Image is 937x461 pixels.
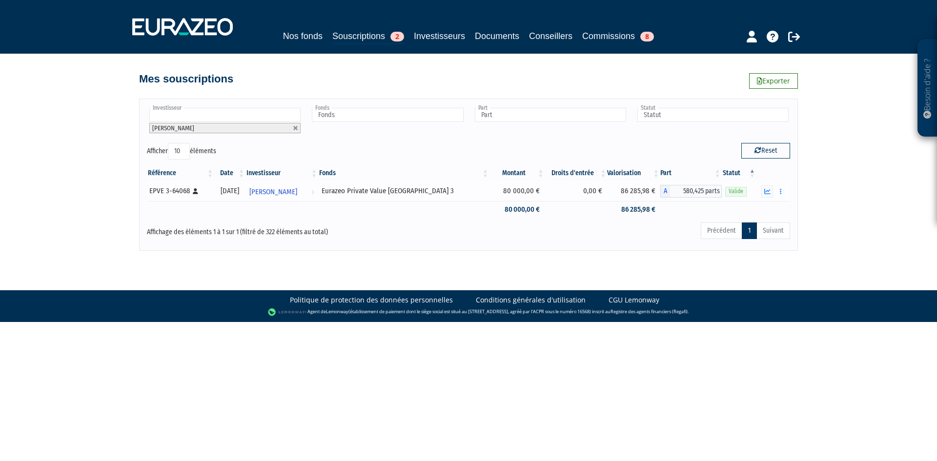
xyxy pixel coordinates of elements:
[489,181,545,201] td: 80 000,00 €
[722,165,756,181] th: Statut : activer pour trier la colonne par ordre d&eacute;croissant
[132,18,233,36] img: 1732889491-logotype_eurazeo_blanc_rvb.png
[147,165,214,181] th: Référence : activer pour trier la colonne par ordre croissant
[660,185,670,198] span: A
[742,222,757,239] a: 1
[607,181,660,201] td: 86 285,98 €
[640,32,654,41] span: 8
[268,307,306,317] img: logo-lemonway.png
[660,185,722,198] div: A - Eurazeo Private Value Europe 3
[545,165,607,181] th: Droits d'entrée: activer pour trier la colonne par ordre croissant
[922,44,933,132] p: Besoin d'aide ?
[245,165,318,181] th: Investisseur: activer pour trier la colonne par ordre croissant
[326,308,348,315] a: Lemonway
[607,165,660,181] th: Valorisation: activer pour trier la colonne par ordre croissant
[390,32,404,41] span: 2
[139,73,233,85] h4: Mes souscriptions
[10,307,927,317] div: - Agent de (établissement de paiement dont le siège social est situé au [STREET_ADDRESS], agréé p...
[214,165,245,181] th: Date: activer pour trier la colonne par ordre croissant
[489,201,545,218] td: 80 000,00 €
[607,201,660,218] td: 86 285,98 €
[318,165,489,181] th: Fonds: activer pour trier la colonne par ordre croissant
[741,143,790,159] button: Reset
[168,143,190,160] select: Afficheréléments
[529,29,572,43] a: Conseillers
[489,165,545,181] th: Montant: activer pour trier la colonne par ordre croissant
[660,165,722,181] th: Part: activer pour trier la colonne par ordre croissant
[245,181,318,201] a: [PERSON_NAME]
[609,295,659,305] a: CGU Lemonway
[147,221,407,237] div: Affichage des éléments 1 à 1 sur 1 (filtré de 322 éléments au total)
[414,29,465,43] a: Investisseurs
[749,73,798,89] a: Exporter
[582,29,654,43] a: Commissions8
[249,183,297,201] span: [PERSON_NAME]
[152,124,194,132] span: [PERSON_NAME]
[218,186,242,196] div: [DATE]
[149,186,211,196] div: EPVE 3-64068
[545,181,607,201] td: 0,00 €
[332,29,404,44] a: Souscriptions2
[476,295,586,305] a: Conditions générales d'utilisation
[283,29,323,43] a: Nos fonds
[475,29,519,43] a: Documents
[725,187,747,196] span: Valide
[611,308,688,315] a: Registre des agents financiers (Regafi)
[290,295,453,305] a: Politique de protection des données personnelles
[147,143,216,160] label: Afficher éléments
[193,188,198,194] i: [Français] Personne physique
[670,185,722,198] span: 580,425 parts
[311,183,314,201] i: Voir l'investisseur
[322,186,486,196] div: Eurazeo Private Value [GEOGRAPHIC_DATA] 3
